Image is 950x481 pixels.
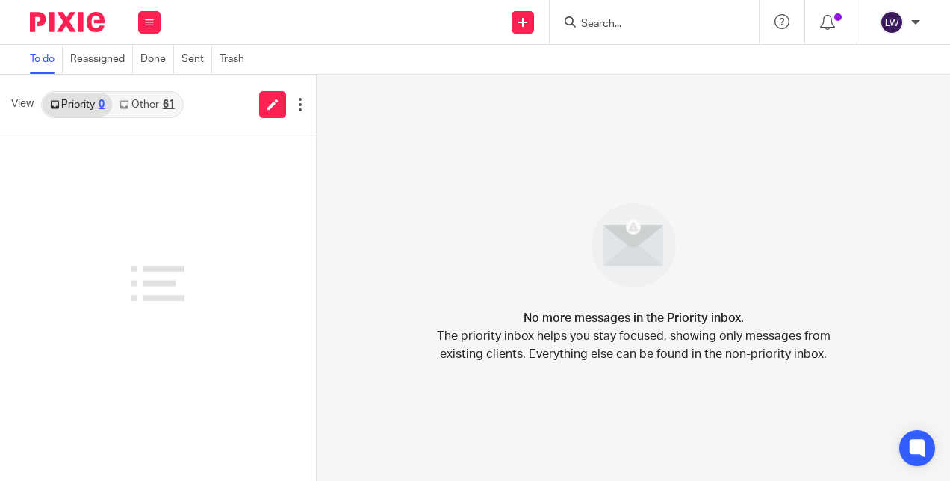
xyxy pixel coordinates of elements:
[181,45,212,74] a: Sent
[220,45,252,74] a: Trash
[11,96,34,112] span: View
[70,45,133,74] a: Reassigned
[582,193,686,297] img: image
[43,93,112,117] a: Priority0
[880,10,904,34] img: svg%3E
[435,327,831,363] p: The priority inbox helps you stay focused, showing only messages from existing clients. Everythin...
[30,45,63,74] a: To do
[163,99,175,110] div: 61
[524,309,744,327] h4: No more messages in the Priority inbox.
[99,99,105,110] div: 0
[112,93,181,117] a: Other61
[30,12,105,32] img: Pixie
[580,18,714,31] input: Search
[140,45,174,74] a: Done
